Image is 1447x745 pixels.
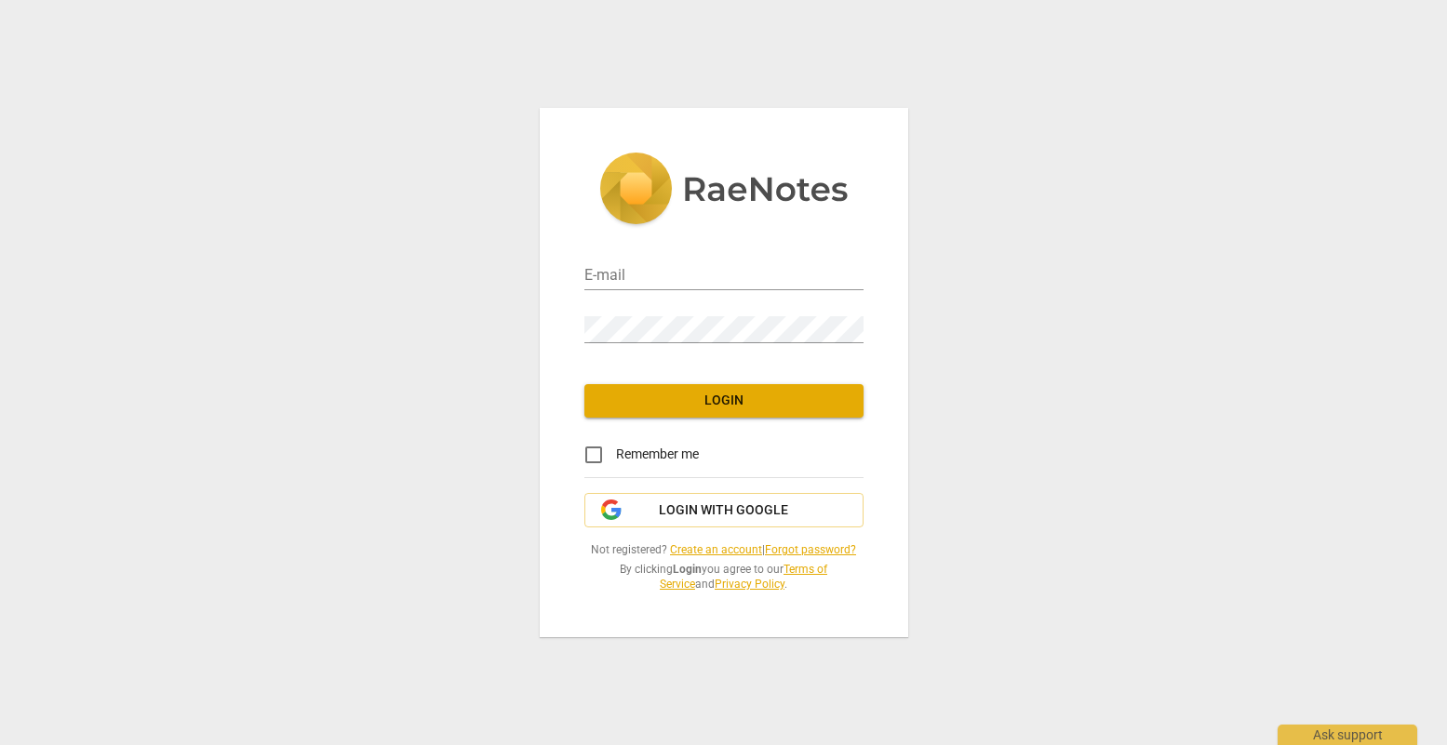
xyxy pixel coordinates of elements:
[584,562,864,592] span: By clicking you agree to our and .
[599,392,849,410] span: Login
[1278,725,1417,745] div: Ask support
[584,384,864,418] button: Login
[584,493,864,528] button: Login with Google
[659,501,788,520] span: Login with Google
[599,153,849,229] img: 5ac2273c67554f335776073100b6d88f.svg
[673,563,702,576] b: Login
[670,543,762,556] a: Create an account
[715,578,784,591] a: Privacy Policy
[616,445,699,464] span: Remember me
[584,542,864,558] span: Not registered? |
[765,543,856,556] a: Forgot password?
